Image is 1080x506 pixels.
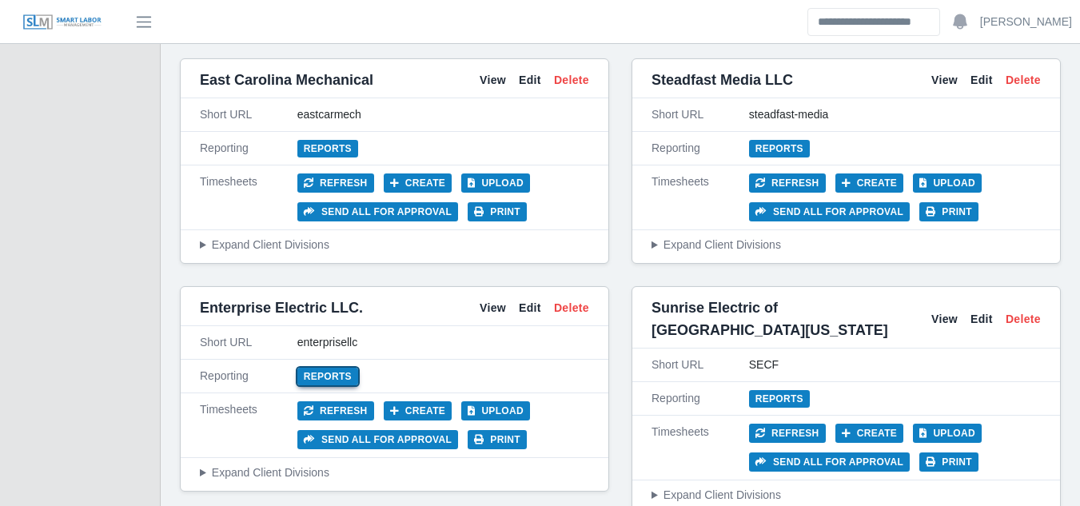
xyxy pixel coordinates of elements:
button: Refresh [749,173,826,193]
span: Sunrise Electric of [GEOGRAPHIC_DATA][US_STATE] [652,297,931,341]
a: Edit [519,300,541,317]
button: Upload [461,401,530,420]
button: Send all for approval [297,430,458,449]
div: Timesheets [652,424,749,472]
a: [PERSON_NAME] [980,14,1072,30]
a: Reports [297,368,358,385]
div: steadfast-media [749,106,1041,123]
span: Steadfast Media LLC [652,69,793,91]
div: Reporting [200,368,297,384]
div: Reporting [200,140,297,157]
div: Short URL [200,334,297,351]
a: View [931,311,958,328]
button: Refresh [297,173,374,193]
button: Refresh [297,401,374,420]
div: SECF [749,357,1041,373]
button: Upload [913,424,982,443]
button: Print [468,202,527,221]
span: Enterprise Electric LLC. [200,297,363,319]
a: View [480,300,506,317]
a: Reports [297,140,358,157]
a: Reports [749,140,810,157]
div: Reporting [652,140,749,157]
a: Delete [1006,311,1041,328]
input: Search [807,8,940,36]
button: Create [384,401,452,420]
summary: Expand Client Divisions [200,237,589,253]
button: Create [835,424,904,443]
button: Create [835,173,904,193]
button: Send all for approval [749,202,910,221]
div: eastcarmech [297,106,589,123]
button: Create [384,173,452,193]
button: Print [919,452,978,472]
button: Send all for approval [297,202,458,221]
button: Send all for approval [749,452,910,472]
div: Short URL [652,106,749,123]
summary: Expand Client Divisions [652,237,1041,253]
div: Timesheets [200,173,297,221]
summary: Expand Client Divisions [652,487,1041,504]
div: Timesheets [652,173,749,221]
button: Print [468,430,527,449]
a: Delete [554,72,589,89]
summary: Expand Client Divisions [200,464,589,481]
button: Print [919,202,978,221]
a: Delete [1006,72,1041,89]
a: Edit [970,311,993,328]
button: Upload [461,173,530,193]
a: View [480,72,506,89]
div: Short URL [200,106,297,123]
a: Delete [554,300,589,317]
button: Upload [913,173,982,193]
div: Timesheets [200,401,297,449]
span: East Carolina Mechanical [200,69,373,91]
a: Edit [519,72,541,89]
div: enterprisellc [297,334,589,351]
a: View [931,72,958,89]
a: Edit [970,72,993,89]
button: Refresh [749,424,826,443]
a: Reports [749,390,810,408]
div: Reporting [652,390,749,407]
div: Short URL [652,357,749,373]
img: SLM Logo [22,14,102,31]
